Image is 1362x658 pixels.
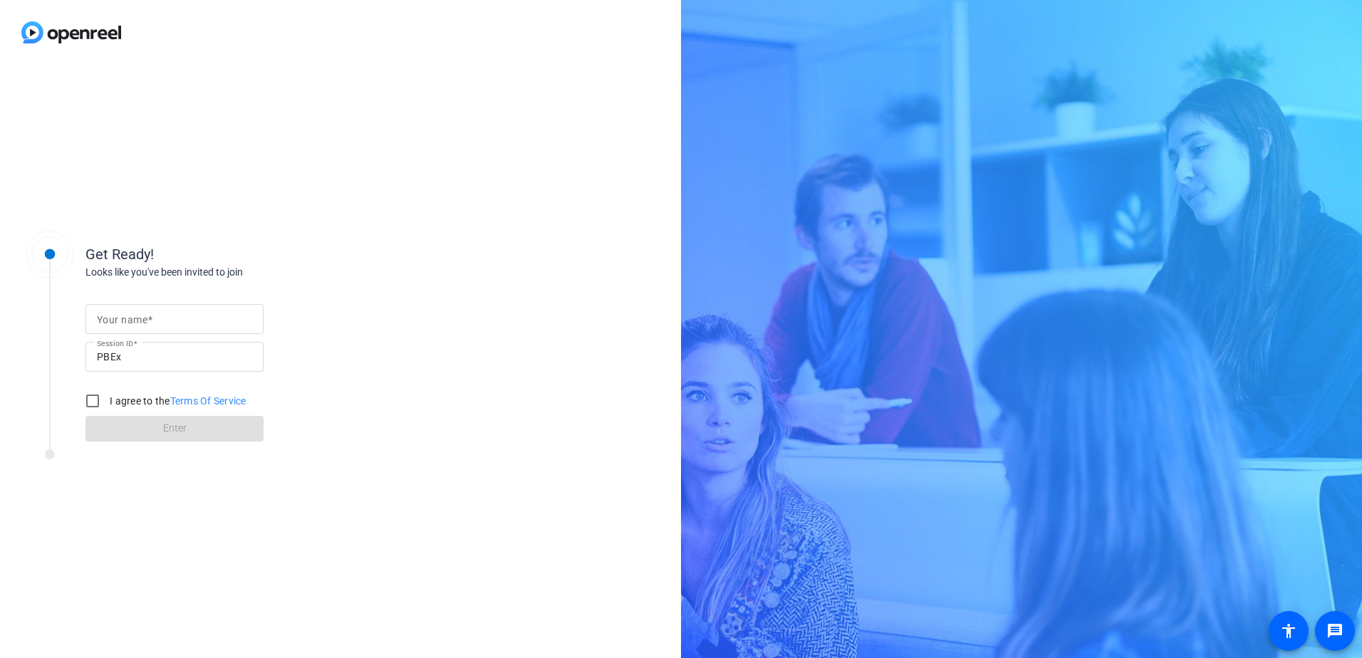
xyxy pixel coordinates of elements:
div: Looks like you've been invited to join [85,265,370,280]
label: I agree to the [107,394,246,408]
div: Get Ready! [85,244,370,265]
mat-icon: message [1326,622,1343,639]
a: Terms Of Service [170,395,246,407]
mat-label: Your name [97,314,147,325]
mat-label: Session ID [97,339,133,348]
mat-icon: accessibility [1280,622,1297,639]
